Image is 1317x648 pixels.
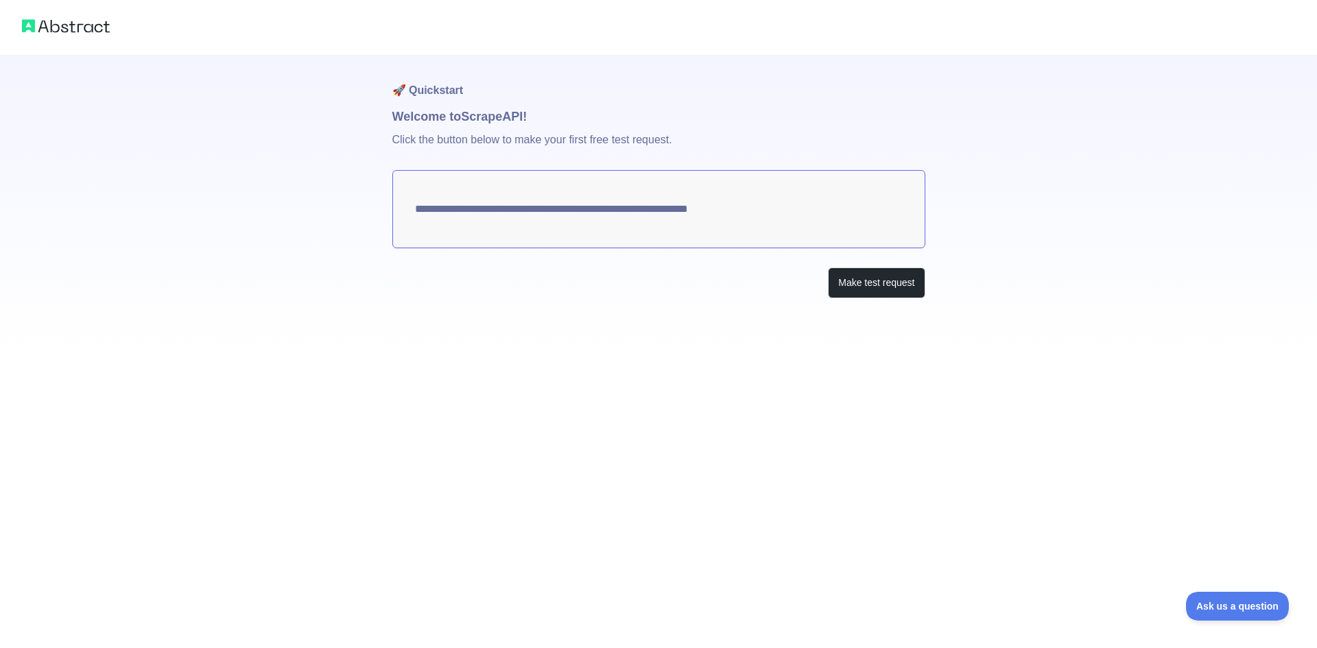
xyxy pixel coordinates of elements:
[828,267,925,298] button: Make test request
[392,126,925,170] p: Click the button below to make your first free test request.
[22,16,110,36] img: Abstract logo
[392,107,925,126] h1: Welcome to Scrape API!
[392,55,925,107] h1: 🚀 Quickstart
[1186,592,1290,621] iframe: Toggle Customer Support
